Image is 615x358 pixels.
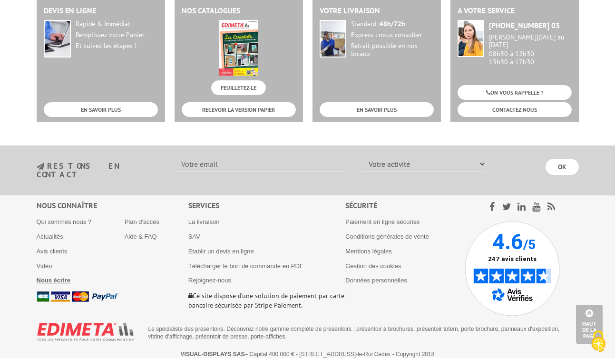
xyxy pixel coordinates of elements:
[188,200,346,211] div: Services
[44,7,158,15] h2: Devis en ligne
[37,163,44,171] img: newsletter.jpg
[489,20,560,30] strong: [PHONE_NUMBER] 03
[125,218,159,225] a: Plan d'accès
[489,33,572,49] div: [PERSON_NAME][DATE] au [DATE]
[37,162,162,179] h3: restons en contact
[219,20,258,76] img: edimeta.jpeg
[345,262,401,270] a: Gestion des cookies
[345,200,465,211] div: Sécurité
[458,20,484,57] img: widget-service.jpg
[351,42,434,59] div: Retrait possible en nos locaux
[320,102,434,117] a: EN SAVOIR PLUS
[76,42,158,50] div: Et suivez les étapes !
[211,80,266,95] a: FEUILLETEZ-LE
[458,102,572,117] a: CONTACTEZ-NOUS
[45,351,570,358] p: – Capital 400 000 € - [STREET_ADDRESS]-le-Roi Cedex - Copyright 2018
[458,85,572,100] a: ON VOUS RAPPELLE ?
[345,248,392,255] a: Mentions légales
[125,233,157,240] a: Aide & FAQ
[489,33,572,66] div: 08h30 à 12h30 13h30 à 17h30
[44,102,158,117] a: EN SAVOIR PLUS
[188,277,231,284] a: Rejoignez-nous
[188,291,346,310] p: Ce site dispose d’une solution de paiement par carte bancaire sécurisée par Stripe Paiement.
[188,218,220,225] a: La livraison
[320,7,434,15] h2: Votre livraison
[37,248,68,255] a: Avis clients
[37,277,71,284] a: Nous écrire
[37,262,52,270] a: Vidéo
[76,31,158,39] div: Remplissez votre Panier
[582,326,615,358] button: Cookies (fenêtre modale)
[37,233,63,240] a: Actualités
[181,351,245,358] strong: VISUAL-DISPLAYS SAS
[188,233,200,240] a: SAV
[586,329,610,353] img: Cookies (fenêtre modale)
[351,20,434,29] div: Standard :
[182,102,296,117] a: RECEVOIR LA VERSION PAPIER
[351,31,434,39] div: Express : nous consulter
[176,156,347,172] input: Votre email
[345,218,420,225] a: Paiement en ligne sécurisé
[148,325,572,340] p: Le spécialiste des présentoirs. Découvrez notre gamme complète de présentoirs : présentoir à broc...
[44,20,71,58] img: widget-devis.jpg
[465,221,560,316] img: Avis Vérifiés - 4.6 sur 5 - 247 avis clients
[37,218,92,225] a: Qui sommes nous ?
[76,20,158,29] div: Rapide & Immédiat
[345,277,407,284] a: Données personnelles
[345,233,429,240] a: Conditions générales de vente
[458,7,572,15] h2: A votre service
[182,7,296,15] h2: Nos catalogues
[188,262,303,270] a: Télécharger le bon de commande en PDF
[188,248,254,255] a: Etablir un devis en ligne
[546,159,579,175] input: OK
[576,305,603,344] a: Haut de la page
[320,20,346,58] img: widget-livraison.jpg
[37,200,188,211] div: Nous connaître
[380,19,405,28] strong: 48h/72h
